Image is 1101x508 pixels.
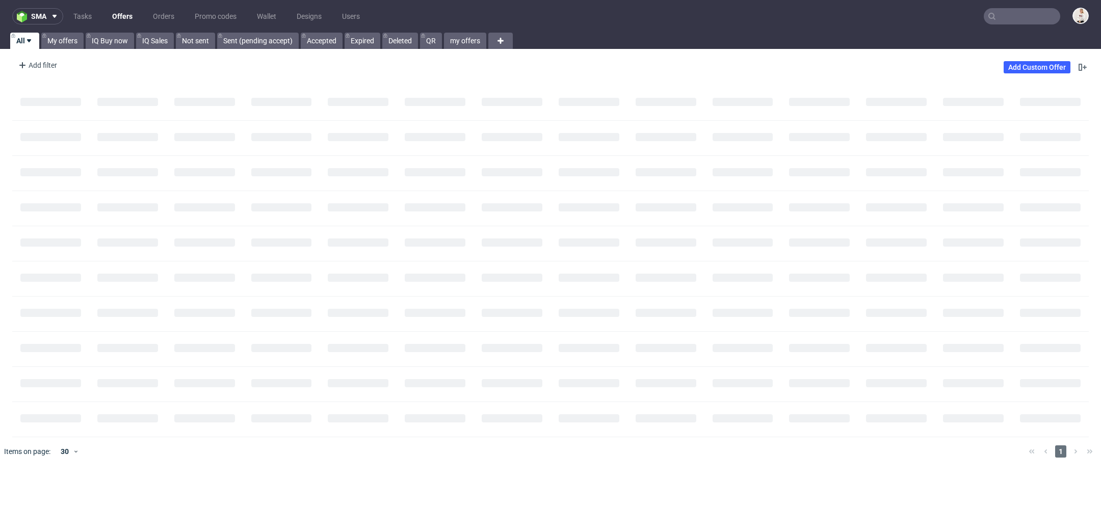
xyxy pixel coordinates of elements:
a: Promo codes [189,8,243,24]
button: sma [12,8,63,24]
a: IQ Sales [136,33,174,49]
span: 1 [1055,445,1066,458]
a: Wallet [251,8,282,24]
a: IQ Buy now [86,33,134,49]
a: Sent (pending accept) [217,33,299,49]
a: my offers [444,33,486,49]
a: Accepted [301,33,343,49]
span: sma [31,13,46,20]
a: Offers [106,8,139,24]
a: QR [420,33,442,49]
a: Designs [291,8,328,24]
span: Items on page: [4,446,50,457]
a: Expired [345,33,380,49]
a: Users [336,8,366,24]
a: Deleted [382,33,418,49]
a: Orders [147,8,180,24]
div: Add filter [14,57,59,73]
a: Add Custom Offer [1004,61,1070,73]
img: Mari Fok [1073,9,1088,23]
div: 30 [55,444,73,459]
a: All [10,33,39,49]
a: My offers [41,33,84,49]
a: Tasks [67,8,98,24]
img: logo [17,11,31,22]
a: Not sent [176,33,215,49]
